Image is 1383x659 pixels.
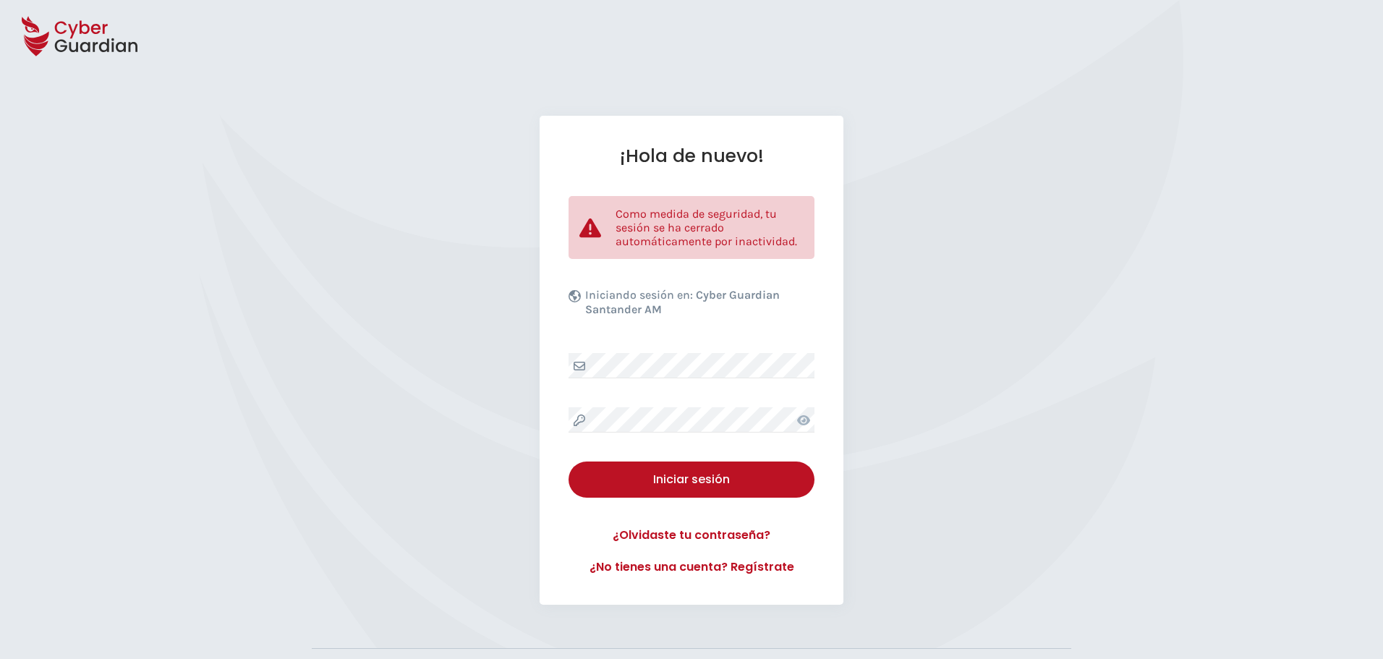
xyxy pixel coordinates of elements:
a: ¿No tienes una cuenta? Regístrate [569,558,814,576]
b: Cyber Guardian Santander AM [585,288,780,316]
button: Iniciar sesión [569,462,814,498]
p: Iniciando sesión en: [585,288,811,324]
h1: ¡Hola de nuevo! [569,145,814,167]
a: ¿Olvidaste tu contraseña? [569,527,814,544]
p: Como medida de seguridad, tu sesión se ha cerrado automáticamente por inactividad. [616,207,804,248]
div: Iniciar sesión [579,471,804,488]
